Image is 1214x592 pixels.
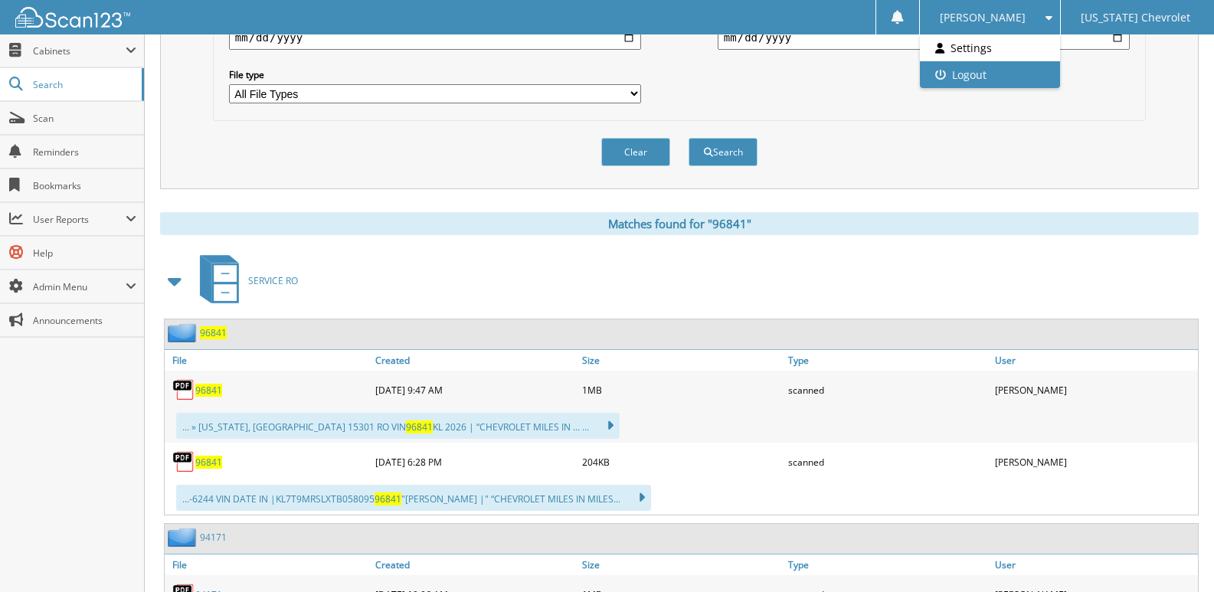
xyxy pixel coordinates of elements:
[375,492,401,505] span: 96841
[920,34,1060,61] a: Settings
[160,212,1199,235] div: Matches found for "96841"
[1081,13,1190,22] span: [US_STATE] Chevrolet
[200,326,227,339] a: 96841
[172,378,195,401] img: PDF.png
[195,384,222,397] a: 96841
[1137,518,1214,592] iframe: Chat Widget
[920,61,1060,88] a: Logout
[168,528,200,547] img: folder2.png
[165,554,371,575] a: File
[578,374,785,405] div: 1MB
[191,250,298,311] a: SERVICE RO
[229,25,641,50] input: start
[578,446,785,477] div: 204KB
[718,25,1130,50] input: end
[15,7,130,28] img: scan123-logo-white.svg
[168,323,200,342] img: folder2.png
[371,554,578,575] a: Created
[165,350,371,371] a: File
[176,413,620,439] div: ... » [US_STATE], [GEOGRAPHIC_DATA] 15301 RO VIN KL 2026 | “CHEVROLET MILES IN ... ...
[371,350,578,371] a: Created
[229,68,641,81] label: File type
[172,450,195,473] img: PDF.png
[784,446,991,477] div: scanned
[33,112,136,125] span: Scan
[991,446,1198,477] div: [PERSON_NAME]
[33,78,134,91] span: Search
[940,13,1026,22] span: [PERSON_NAME]
[33,280,126,293] span: Admin Menu
[406,420,433,433] span: 96841
[578,350,785,371] a: Size
[195,456,222,469] a: 96841
[176,485,651,511] div: ...-6244 VIN DATE IN |KL7T9MRSLXTB058095 "[PERSON_NAME] |" “CHEVROLET MILES IN MILES...
[33,247,136,260] span: Help
[991,374,1198,405] div: [PERSON_NAME]
[991,554,1198,575] a: User
[784,374,991,405] div: scanned
[784,350,991,371] a: Type
[33,179,136,192] span: Bookmarks
[689,138,758,166] button: Search
[248,274,298,287] span: SERVICE RO
[578,554,785,575] a: Size
[784,554,991,575] a: Type
[371,446,578,477] div: [DATE] 6:28 PM
[33,213,126,226] span: User Reports
[371,374,578,405] div: [DATE] 9:47 AM
[991,350,1198,371] a: User
[33,146,136,159] span: Reminders
[200,531,227,544] a: 94171
[601,138,670,166] button: Clear
[33,314,136,327] span: Announcements
[33,44,126,57] span: Cabinets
